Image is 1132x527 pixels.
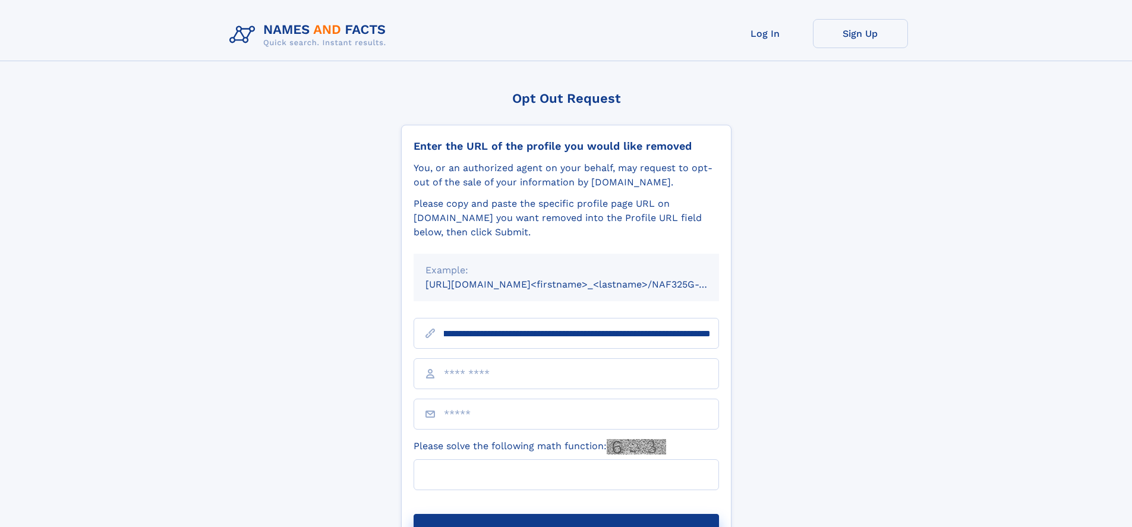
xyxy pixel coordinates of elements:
[414,161,719,190] div: You, or an authorized agent on your behalf, may request to opt-out of the sale of your informatio...
[425,263,707,277] div: Example:
[414,439,666,455] label: Please solve the following math function:
[225,19,396,51] img: Logo Names and Facts
[414,140,719,153] div: Enter the URL of the profile you would like removed
[813,19,908,48] a: Sign Up
[425,279,742,290] small: [URL][DOMAIN_NAME]<firstname>_<lastname>/NAF325G-xxxxxxxx
[718,19,813,48] a: Log In
[414,197,719,239] div: Please copy and paste the specific profile page URL on [DOMAIN_NAME] you want removed into the Pr...
[401,91,731,106] div: Opt Out Request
